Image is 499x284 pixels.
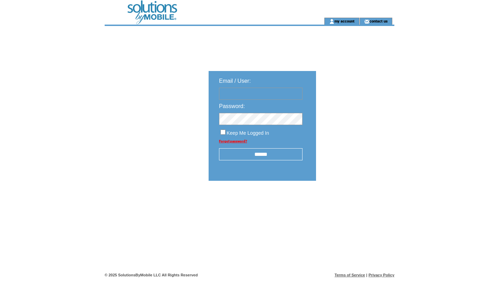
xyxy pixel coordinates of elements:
img: transparent.png;jsessionid=D1775C7E3EA1E58B6A544D4F98504489 [336,198,371,207]
span: Keep Me Logged In [227,130,269,136]
span: Password: [219,103,245,109]
a: contact us [369,19,388,23]
a: Forgot password? [219,139,247,143]
a: Terms of Service [335,273,365,277]
span: Email / User: [219,78,251,84]
span: | [366,273,367,277]
img: account_icon.gif;jsessionid=D1775C7E3EA1E58B6A544D4F98504489 [329,19,334,24]
a: my account [334,19,354,23]
span: © 2025 SolutionsByMobile LLC All Rights Reserved [105,273,198,277]
img: contact_us_icon.gif;jsessionid=D1775C7E3EA1E58B6A544D4F98504489 [364,19,369,24]
a: Privacy Policy [368,273,394,277]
